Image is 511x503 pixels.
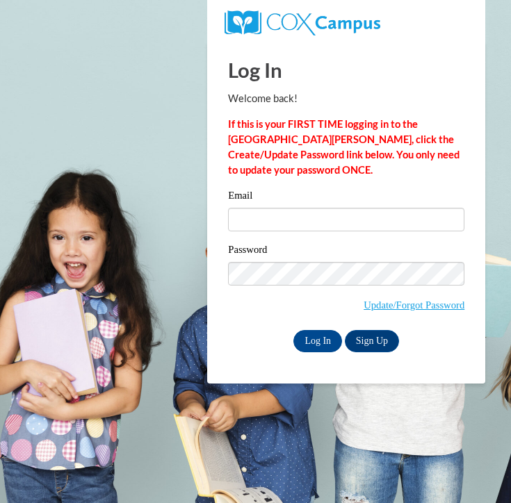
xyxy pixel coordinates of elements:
[364,299,464,311] a: Update/Forgot Password
[228,56,464,84] h1: Log In
[228,190,464,204] label: Email
[293,330,342,352] input: Log In
[225,16,380,28] a: COX Campus
[225,10,380,35] img: COX Campus
[228,245,464,258] label: Password
[228,91,464,106] p: Welcome back!
[345,330,399,352] a: Sign Up
[228,118,460,176] strong: If this is your FIRST TIME logging in to the [GEOGRAPHIC_DATA][PERSON_NAME], click the Create/Upd...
